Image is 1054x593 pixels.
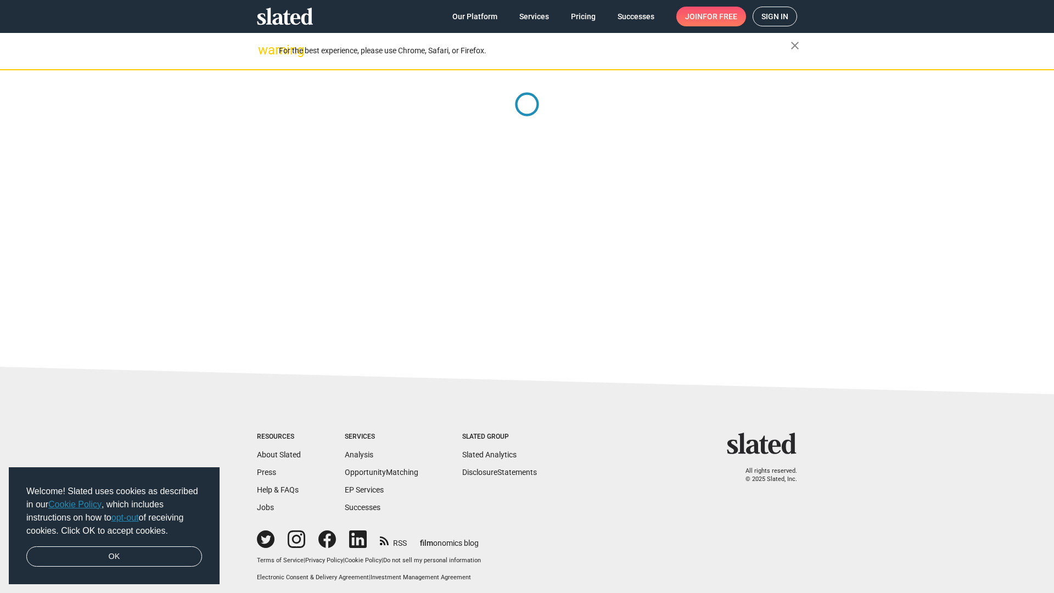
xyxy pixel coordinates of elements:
[685,7,737,26] span: Join
[519,7,549,26] span: Services
[462,450,517,459] a: Slated Analytics
[380,532,407,549] a: RSS
[258,43,271,57] mat-icon: warning
[761,7,788,26] span: Sign in
[279,43,790,58] div: For the best experience, please use Chrome, Safari, or Firefox.
[571,7,596,26] span: Pricing
[257,468,276,477] a: Press
[734,467,797,483] p: All rights reserved. © 2025 Slated, Inc.
[618,7,654,26] span: Successes
[452,7,497,26] span: Our Platform
[420,539,433,547] span: film
[371,574,471,581] a: Investment Management Agreement
[562,7,604,26] a: Pricing
[462,468,537,477] a: DisclosureStatements
[753,7,797,26] a: Sign in
[369,574,371,581] span: |
[511,7,558,26] a: Services
[26,546,202,567] a: dismiss cookie message
[609,7,663,26] a: Successes
[48,500,102,509] a: Cookie Policy
[345,433,418,441] div: Services
[345,450,373,459] a: Analysis
[345,503,380,512] a: Successes
[257,433,301,441] div: Resources
[788,39,801,52] mat-icon: close
[9,467,220,585] div: cookieconsent
[345,468,418,477] a: OpportunityMatching
[111,513,139,522] a: opt-out
[257,485,299,494] a: Help & FAQs
[26,485,202,538] span: Welcome! Slated uses cookies as described in our , which includes instructions on how to of recei...
[257,574,369,581] a: Electronic Consent & Delivery Agreement
[444,7,506,26] a: Our Platform
[343,557,345,564] span: |
[345,485,384,494] a: EP Services
[345,557,382,564] a: Cookie Policy
[420,529,479,549] a: filmonomics blog
[257,450,301,459] a: About Slated
[676,7,746,26] a: Joinfor free
[383,557,481,565] button: Do not sell my personal information
[257,557,304,564] a: Terms of Service
[462,433,537,441] div: Slated Group
[257,503,274,512] a: Jobs
[382,557,383,564] span: |
[304,557,305,564] span: |
[703,7,737,26] span: for free
[305,557,343,564] a: Privacy Policy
